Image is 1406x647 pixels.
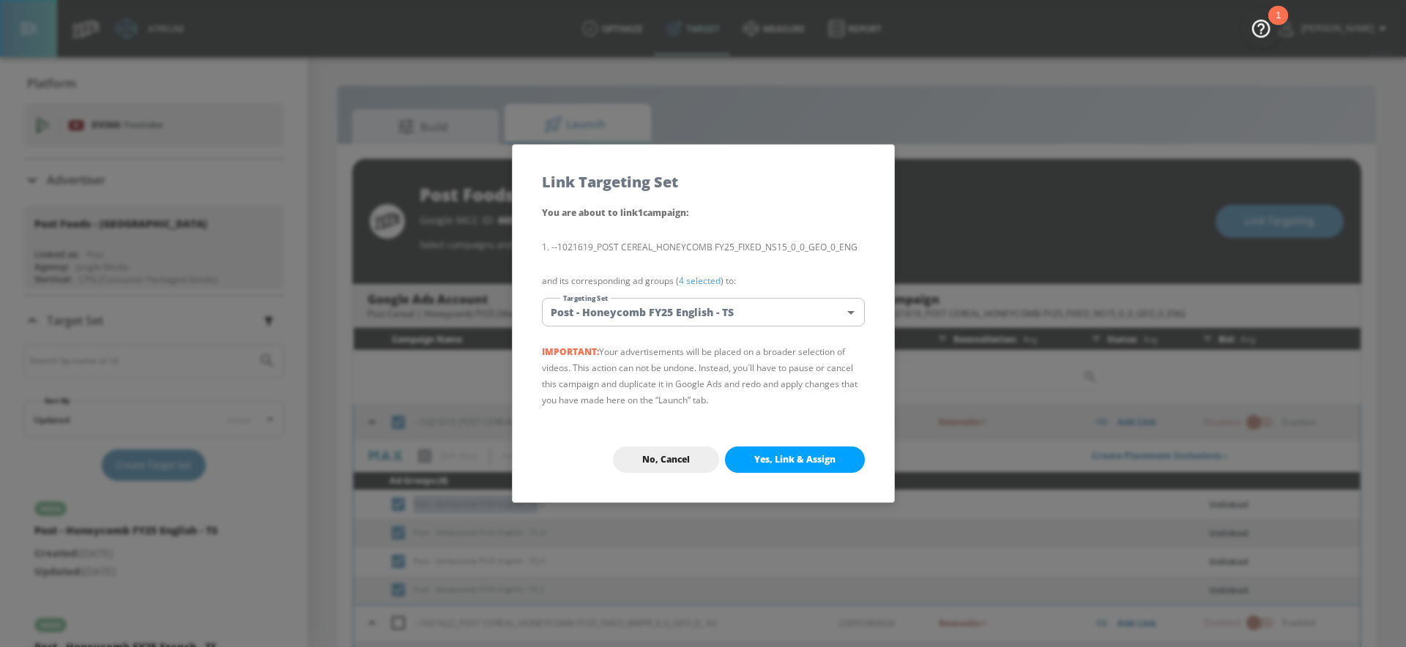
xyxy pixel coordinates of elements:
p: and its corresponding ad groups ( ) to: [542,273,865,289]
button: Open Resource Center, 1 new notification [1241,7,1282,48]
span: No, Cancel [642,454,690,465]
button: No, Cancel [613,446,719,473]
li: --1021619_POST CEREAL_HONEYCOMB FY25_FIXED_NS15_0_0_GEO_0_ENG [542,239,865,255]
div: 1 [1276,15,1281,34]
button: Yes, Link & Assign [725,446,865,473]
a: 4 selected [679,274,721,287]
p: Your advertisements will be placed on a broader selection of videos. This action can not be undon... [542,344,865,408]
div: Post - Honeycomb FY25 English - TS [542,298,865,326]
h5: Link Targeting Set [542,174,678,190]
p: You are about to link 1 campaign : [542,204,865,222]
span: Yes, Link & Assign [754,454,836,465]
span: IMPORTANT: [542,345,599,358]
